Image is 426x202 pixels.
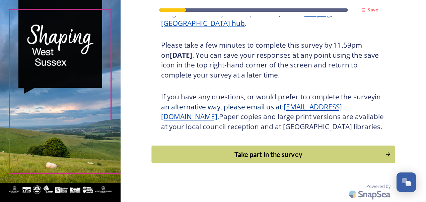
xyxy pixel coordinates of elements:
[151,146,395,163] button: Continue
[161,102,342,121] a: [EMAIL_ADDRESS][DOMAIN_NAME]
[161,92,385,132] h3: If you have any questions, or would prefer to complete the survey Paper copies and large print ve...
[397,172,416,192] button: Open Chat
[368,7,378,13] strong: Save
[161,40,385,80] h3: Please take a few minutes to complete this survey by 11.59pm on . You can save your responses at ...
[170,50,192,60] strong: [DATE]
[347,186,394,202] img: SnapSea Logo
[217,112,219,121] span: .
[366,183,390,190] span: Powered by
[155,149,381,159] div: Take part in the survey
[161,8,332,28] a: Shaping [GEOGRAPHIC_DATA] hub
[161,92,382,111] span: in an alternative way, please email us at:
